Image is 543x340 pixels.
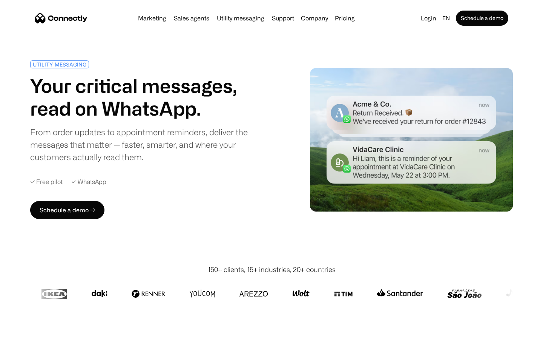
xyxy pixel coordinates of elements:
aside: Language selected: English [8,326,45,337]
a: Support [269,15,297,21]
div: en [442,13,450,23]
a: Schedule a demo [456,11,508,26]
div: ✓ Free pilot [30,178,63,185]
div: 150+ clients, 15+ industries, 20+ countries [208,264,336,275]
div: Company [299,13,330,23]
div: UTILITY MESSAGING [33,62,86,67]
a: home [35,12,87,24]
ul: Language list [15,327,45,337]
div: ✓ WhatsApp [72,178,106,185]
a: Pricing [332,15,358,21]
div: en [439,13,454,23]
div: Company [301,13,328,23]
a: Sales agents [171,15,212,21]
div: From order updates to appointment reminders, deliver the messages that matter — faster, smarter, ... [30,126,268,163]
a: Marketing [135,15,169,21]
a: Utility messaging [214,15,267,21]
h1: Your critical messages, read on WhatsApp. [30,74,268,120]
a: Schedule a demo → [30,201,104,219]
a: Login [418,13,439,23]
